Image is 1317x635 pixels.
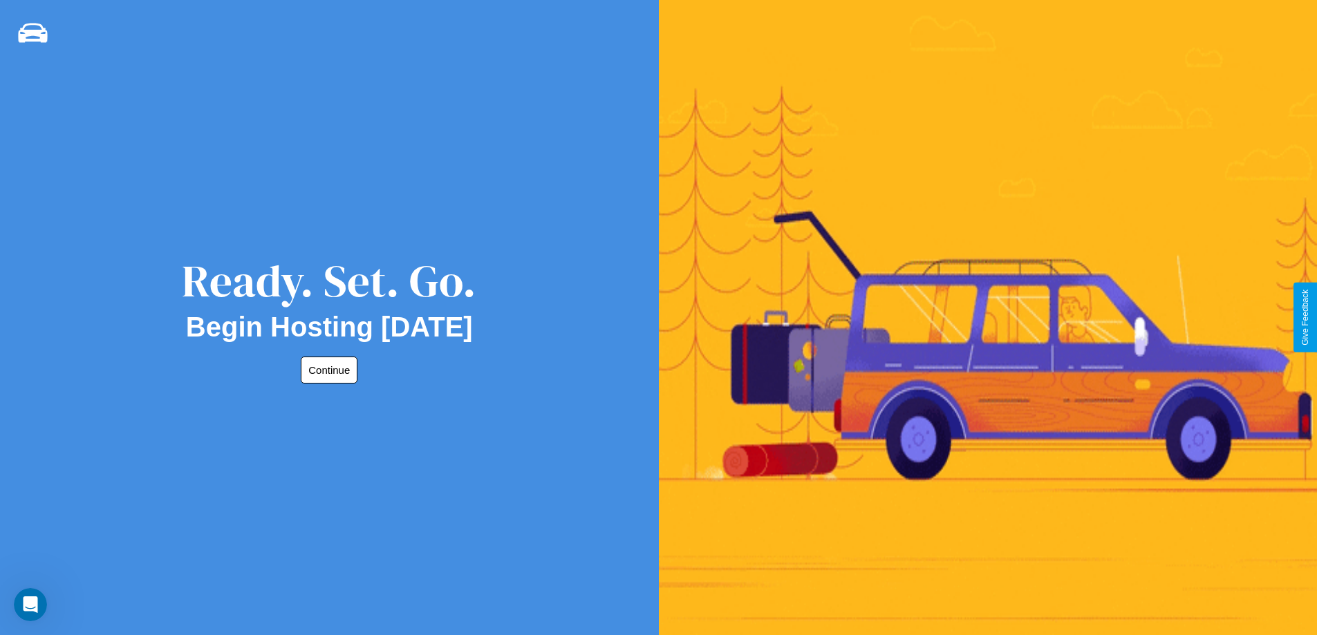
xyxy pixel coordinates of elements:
h2: Begin Hosting [DATE] [186,312,473,343]
iframe: Intercom live chat [14,588,47,621]
div: Ready. Set. Go. [182,250,476,312]
div: Give Feedback [1300,290,1310,345]
button: Continue [301,357,357,383]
